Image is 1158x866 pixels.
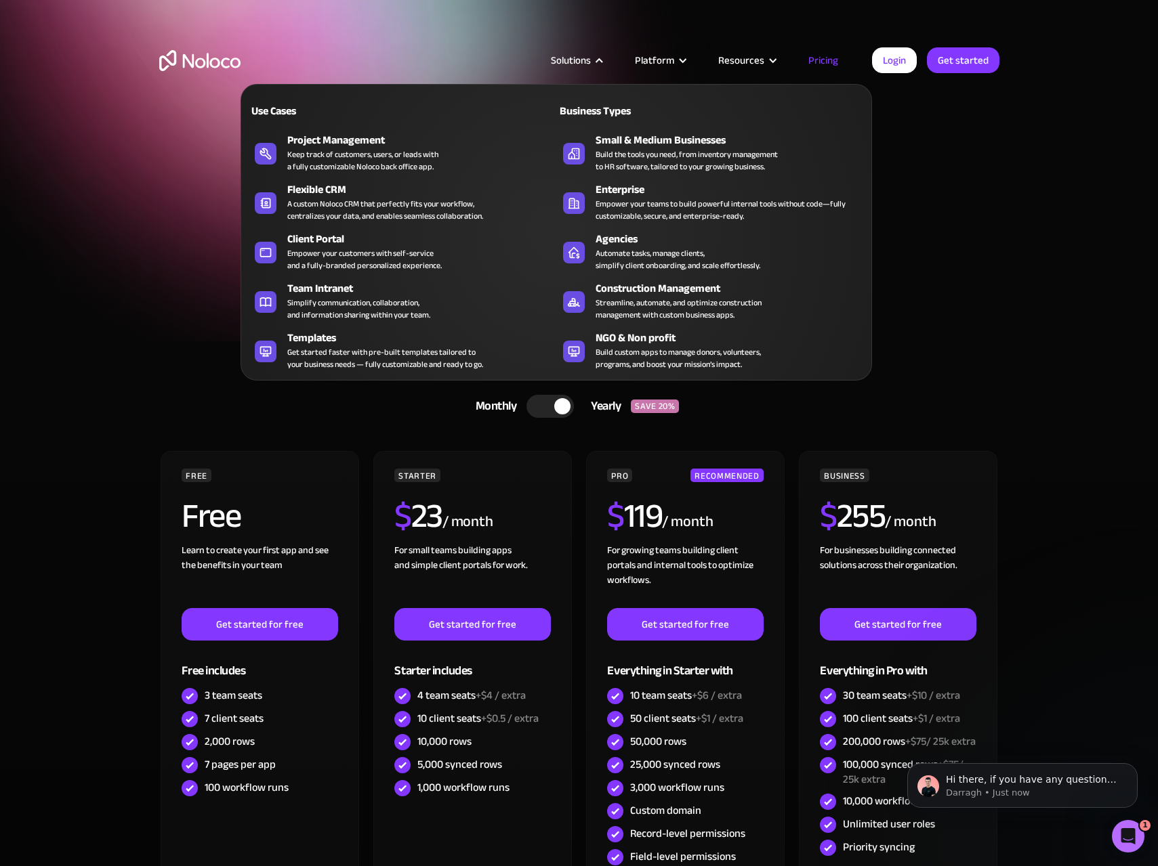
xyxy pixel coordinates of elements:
[820,499,885,533] h2: 255
[287,346,483,370] div: Get started faster with pre-built templates tailored to your business needs — fully customizable ...
[907,685,960,706] span: +$10 / extra
[287,297,430,321] div: Simplify communication, collaboration, and information sharing within your team.
[182,608,337,641] a: Get started for free
[596,231,871,247] div: Agencies
[843,757,976,787] div: 100,000 synced rows
[182,641,337,685] div: Free includes
[843,794,941,808] div: 10,000 workflow runs
[692,685,742,706] span: +$6 / extra
[607,608,763,641] a: Get started for free
[596,346,761,370] div: Build custom apps to manage donors, volunteers, programs, and boost your mission’s impact.
[394,499,442,533] h2: 23
[618,51,701,69] div: Platform
[630,803,701,818] div: Custom domain
[248,103,396,119] div: Use Cases
[205,711,264,726] div: 7 client seats
[248,228,556,274] a: Client PortalEmpower your customers with self-serviceand a fully-branded personalized experience.
[248,129,556,175] a: Project ManagementKeep track of customers, users, or leads witha fully customizable Noloco back o...
[820,469,869,482] div: BUSINESS
[927,47,999,73] a: Get started
[596,198,858,222] div: Empower your teams to build powerful internal tools without code—fully customizable, secure, and ...
[1140,820,1151,831] span: 1
[596,148,778,173] div: Build the tools you need, from inventory management to HR software, tailored to your growing busi...
[556,103,705,119] div: Business Types
[417,780,510,795] div: 1,000 workflow runs
[476,685,526,706] span: +$4 / extra
[843,840,915,854] div: Priority syncing
[607,484,624,548] span: $
[287,132,562,148] div: Project Management
[287,148,438,173] div: Keep track of customers, users, or leads with a fully customizable Noloco back office app.
[630,711,743,726] div: 50 client seats
[596,181,871,198] div: Enterprise
[556,95,865,126] a: Business Types
[205,734,255,749] div: 2,000 rows
[607,543,763,608] div: For growing teams building client portals and internal tools to optimize workflows.
[205,780,289,795] div: 100 workflow runs
[287,247,442,272] div: Empower your customers with self-service and a fully-branded personalized experience.
[630,688,742,703] div: 10 team seats
[287,330,562,346] div: Templates
[248,95,556,126] a: Use Cases
[534,51,618,69] div: Solutions
[690,469,763,482] div: RECOMMENDED
[551,51,591,69] div: Solutions
[596,297,762,321] div: Streamline, automate, and optimize construction management with custom business apps.
[630,826,745,841] div: Record-level permissions
[394,543,550,608] div: For small teams building apps and simple client portals for work. ‍
[607,499,662,533] h2: 119
[159,50,241,71] a: home
[701,51,791,69] div: Resources
[205,757,276,772] div: 7 pages per app
[182,543,337,608] div: Learn to create your first app and see the benefits in your team ‍
[394,641,550,685] div: Starter includes
[630,849,736,864] div: Field-level permissions
[248,327,556,373] a: TemplatesGet started faster with pre-built templates tailored toyour business needs — fully custo...
[607,641,763,685] div: Everything in Starter with
[630,780,724,795] div: 3,000 workflow runs
[205,688,262,703] div: 3 team seats
[241,65,872,381] nav: Solutions
[417,711,539,726] div: 10 client seats
[417,734,472,749] div: 10,000 rows
[442,511,493,533] div: / month
[718,51,764,69] div: Resources
[596,280,871,297] div: Construction Management
[630,757,720,772] div: 25,000 synced rows
[287,280,562,297] div: Team Intranet
[843,688,960,703] div: 30 team seats
[887,735,1158,829] iframe: Intercom notifications message
[287,231,562,247] div: Client Portal
[182,469,211,482] div: FREE
[459,396,527,416] div: Monthly
[596,330,871,346] div: NGO & Non profit
[843,711,960,726] div: 100 client seats
[394,484,411,548] span: $
[159,115,999,196] h1: Flexible Pricing Designed for Business
[885,511,936,533] div: / month
[481,708,539,729] span: +$0.5 / extra
[417,757,502,772] div: 5,000 synced rows
[287,198,483,222] div: A custom Noloco CRM that perfectly fits your workflow, centralizes your data, and enables seamles...
[635,51,674,69] div: Platform
[905,731,976,752] span: +$75/ 25k extra
[394,469,440,482] div: STARTER
[843,734,976,749] div: 200,000 rows
[913,708,960,729] span: +$1 / extra
[394,608,550,641] a: Get started for free
[843,817,935,831] div: Unlimited user roles
[182,499,241,533] h2: Free
[556,228,865,274] a: AgenciesAutomate tasks, manage clients,simplify client onboarding, and scale effortlessly.
[820,543,976,608] div: For businesses building connected solutions across their organization. ‍
[556,278,865,324] a: Construction ManagementStreamline, automate, and optimize constructionmanagement with custom busi...
[820,484,837,548] span: $
[248,278,556,324] a: Team IntranetSimplify communication, collaboration,and information sharing within your team.
[248,179,556,225] a: Flexible CRMA custom Noloco CRM that perfectly fits your workflow,centralizes your data, and enab...
[159,210,999,230] h2: Start for free. Upgrade to support your business at any stage.
[607,469,632,482] div: PRO
[820,608,976,641] a: Get started for free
